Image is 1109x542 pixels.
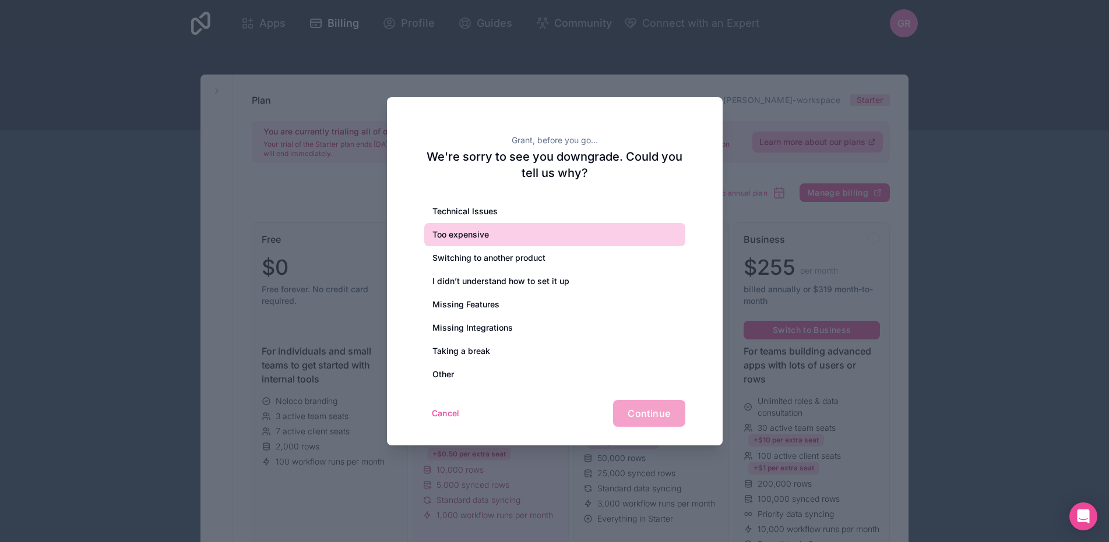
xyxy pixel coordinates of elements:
div: Switching to another product [424,246,685,270]
h2: Grant, before you go... [424,134,685,146]
div: Taking a break [424,339,685,363]
div: Technical Issues [424,200,685,223]
h2: We're sorry to see you downgrade. Could you tell us why? [424,148,685,181]
div: Too expensive [424,223,685,246]
div: I didn’t understand how to set it up [424,270,685,293]
div: Open Intercom Messenger [1069,502,1097,530]
div: Missing Integrations [424,316,685,339]
div: Other [424,363,685,386]
button: Cancel [424,404,467,423]
div: Missing Features [424,293,685,316]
